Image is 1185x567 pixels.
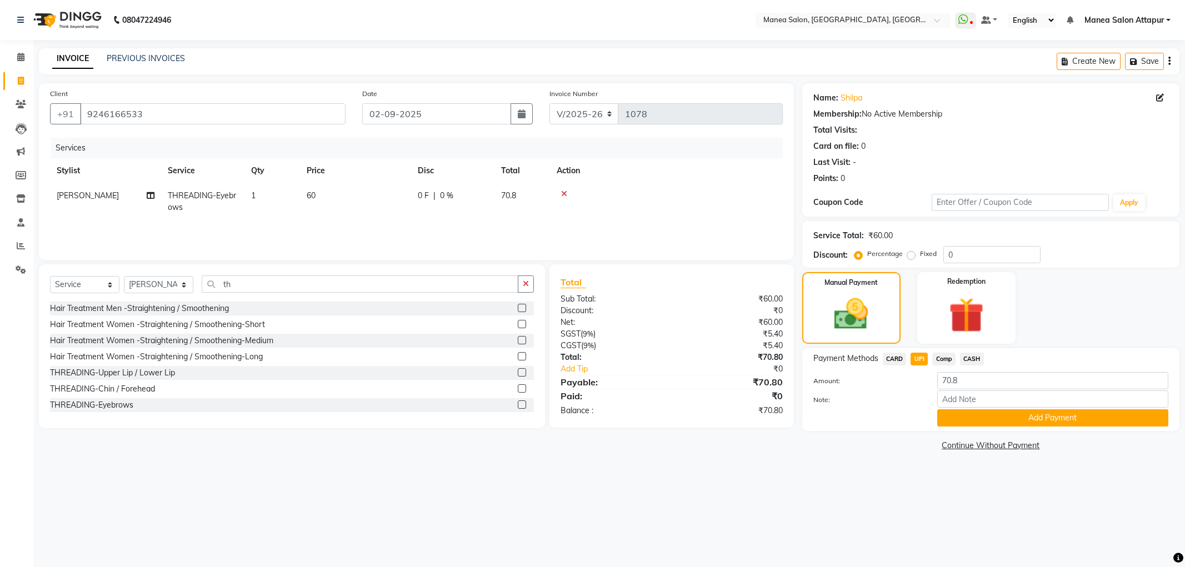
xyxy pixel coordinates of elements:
input: Enter Offer / Coupon Code [932,194,1109,211]
div: Name: [813,92,838,104]
div: Paid: [552,389,672,403]
span: [PERSON_NAME] [57,190,119,200]
div: Hair Treatment Men -Straightening / Smoothening [50,303,229,314]
span: CASH [960,353,984,365]
span: 1 [251,190,256,200]
div: Payable: [552,375,672,389]
div: Membership: [813,108,862,120]
div: ₹0 [692,363,791,375]
span: UPI [911,353,928,365]
label: Redemption [947,277,986,287]
img: _gift.svg [938,293,995,337]
div: Total: [552,352,672,363]
div: No Active Membership [813,108,1168,120]
input: Amount [937,372,1168,389]
input: Add Note [937,390,1168,408]
div: Sub Total: [552,293,672,305]
th: Stylist [50,158,161,183]
span: Payment Methods [813,353,878,364]
th: Price [300,158,411,183]
div: ( ) [552,328,672,340]
span: 0 % [440,190,453,202]
div: Discount: [552,305,672,317]
th: Service [161,158,244,183]
button: Apply [1113,194,1145,211]
label: Amount: [805,376,929,386]
div: ₹0 [672,305,791,317]
button: +91 [50,103,81,124]
span: 9% [583,341,594,350]
a: Continue Without Payment [804,440,1177,451]
a: Shilpa [841,92,862,104]
span: 0 F [418,190,429,202]
div: Service Total: [813,230,864,242]
div: Services [51,138,791,158]
button: Add Payment [937,409,1168,426]
div: ₹0 [672,389,791,403]
img: _cash.svg [823,294,879,334]
div: THREADING-Chin / Forehead [50,383,155,395]
div: THREADING-Upper Lip / Lower Lip [50,367,175,379]
span: | [433,190,436,202]
div: ₹5.40 [672,340,791,352]
div: Total Visits: [813,124,857,136]
div: ₹60.00 [672,293,791,305]
div: THREADING-Eyebrows [50,399,133,411]
div: - [853,157,856,168]
span: Comp [932,353,956,365]
span: CGST [561,340,581,350]
div: Last Visit: [813,157,851,168]
span: SGST [561,329,581,339]
img: logo [28,4,104,36]
span: 60 [307,190,316,200]
input: Search by Name/Mobile/Email/Code [80,103,346,124]
div: ₹5.40 [672,328,791,340]
div: Balance : [552,405,672,417]
div: ₹70.80 [672,405,791,417]
button: Save [1125,53,1164,70]
div: Points: [813,173,838,184]
th: Qty [244,158,300,183]
div: Net: [552,317,672,328]
span: Manea Salon Attapur [1084,14,1164,26]
b: 08047224946 [122,4,171,36]
th: Disc [411,158,494,183]
div: ₹70.80 [672,375,791,389]
div: 0 [861,141,866,152]
div: 0 [841,173,845,184]
div: Hair Treatment Women -Straightening / Smoothening-Long [50,351,263,363]
a: INVOICE [52,49,93,69]
label: Percentage [867,249,903,259]
a: Add Tip [552,363,692,375]
span: Total [561,277,586,288]
label: Manual Payment [824,278,878,288]
div: ( ) [552,340,672,352]
label: Date [362,89,377,99]
div: Coupon Code [813,197,932,208]
div: Discount: [813,249,848,261]
label: Note: [805,395,929,405]
div: ₹70.80 [672,352,791,363]
th: Total [494,158,550,183]
button: Create New [1057,53,1121,70]
div: ₹60.00 [672,317,791,328]
span: 70.8 [501,190,516,200]
div: Hair Treatment Women -Straightening / Smoothening-Short [50,319,265,330]
label: Fixed [920,249,937,259]
div: Hair Treatment Women -Straightening / Smoothening-Medium [50,335,273,347]
span: CARD [883,353,907,365]
span: 9% [583,329,593,338]
span: THREADING-Eyebrows [168,190,236,212]
div: Card on file: [813,141,859,152]
label: Client [50,89,68,99]
input: Search or Scan [202,275,518,293]
div: ₹60.00 [868,230,893,242]
label: Invoice Number [549,89,598,99]
th: Action [550,158,783,183]
a: PREVIOUS INVOICES [107,53,185,63]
